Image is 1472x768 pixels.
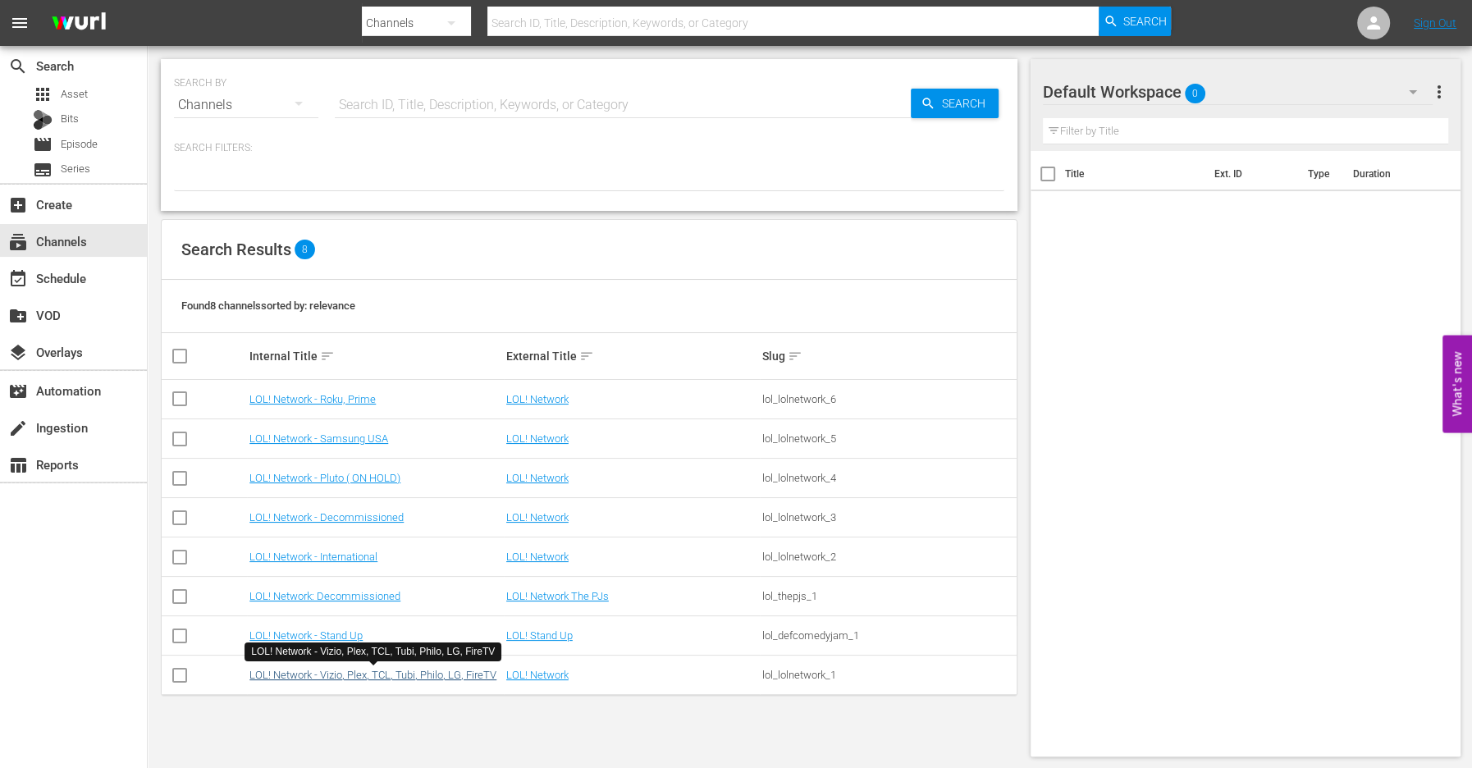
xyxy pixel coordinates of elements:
div: lol_lolnetwork_3 [762,511,1014,523]
div: LOL! Network - Vizio, Plex, TCL, Tubi, Philo, LG, FireTV [251,645,495,659]
span: Schedule [8,269,28,289]
a: LOL! Network - Samsung USA [249,432,388,445]
a: LOL! Network - Stand Up [249,629,363,642]
th: Ext. ID [1205,151,1297,197]
div: lol_lolnetwork_1 [762,669,1014,681]
div: lol_lolnetwork_2 [762,551,1014,563]
button: Search [1099,7,1171,36]
a: LOL! Network [506,432,569,445]
div: lol_defcomedyjam_1 [762,629,1014,642]
span: Asset [61,86,88,103]
span: Create [8,195,28,215]
span: Channels [8,232,28,252]
a: LOL! Network - Roku, Prime [249,393,376,405]
div: Channels [174,82,318,128]
span: Found 8 channels sorted by: relevance [181,299,355,312]
div: Slug [762,346,1014,366]
span: Bits [61,111,79,127]
a: LOL! Network - Vizio, Plex, TCL, Tubi, Philo, LG, FireTV [249,669,496,681]
span: VOD [8,306,28,326]
span: Series [61,161,90,177]
div: lol_lolnetwork_4 [762,472,1014,484]
span: menu [10,13,30,33]
img: ans4CAIJ8jUAAAAAAAAAAAAAAAAAAAAAAAAgQb4GAAAAAAAAAAAAAAAAAAAAAAAAJMjXAAAAAAAAAAAAAAAAAAAAAAAAgAT5G... [39,4,118,43]
a: LOL! Network [506,393,569,405]
a: Sign Out [1414,16,1456,30]
a: LOL! Network - Decommissioned [249,511,404,523]
div: lol_thepjs_1 [762,590,1014,602]
span: more_vert [1429,82,1448,102]
span: Reports [8,455,28,475]
span: 8 [295,240,315,259]
span: sort [788,349,802,363]
div: Default Workspace [1043,69,1433,115]
span: Asset [33,85,53,104]
span: Automation [8,382,28,401]
span: Episode [33,135,53,154]
span: Series [33,160,53,180]
button: Search [911,89,999,118]
a: LOL! Network [506,551,569,563]
div: External Title [506,346,758,366]
span: Search [935,89,999,118]
span: Ingestion [8,418,28,438]
a: LOL! Network - International [249,551,377,563]
span: Search [1123,7,1167,36]
span: sort [320,349,335,363]
a: LOL! Network [506,669,569,681]
p: Search Filters: [174,141,1004,155]
a: LOL! Network [506,511,569,523]
span: sort [579,349,594,363]
div: lol_lolnetwork_6 [762,393,1014,405]
button: Open Feedback Widget [1442,336,1472,433]
th: Duration [1342,151,1441,197]
th: Title [1065,151,1205,197]
span: Search Results [181,240,291,259]
a: LOL! Network - Pluto ( ON HOLD) [249,472,400,484]
a: LOL! Stand Up [506,629,573,642]
button: more_vert [1429,72,1448,112]
span: 0 [1185,76,1205,111]
span: Episode [61,136,98,153]
span: Search [8,57,28,76]
th: Type [1297,151,1342,197]
a: LOL! Network: Decommissioned [249,590,400,602]
div: lol_lolnetwork_5 [762,432,1014,445]
a: LOL! Network The PJs [506,590,609,602]
div: Internal Title [249,346,501,366]
a: LOL! Network [506,472,569,484]
div: Bits [33,110,53,130]
span: Overlays [8,343,28,363]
